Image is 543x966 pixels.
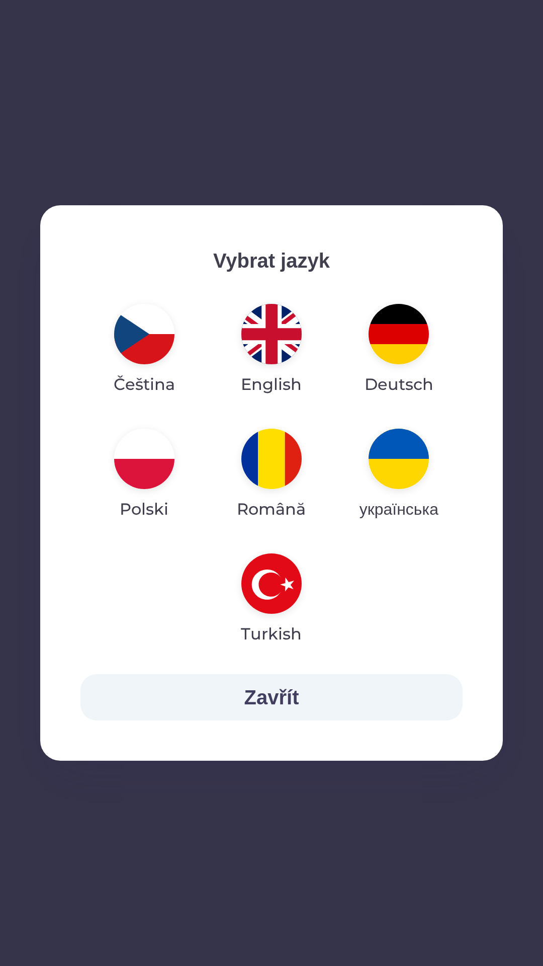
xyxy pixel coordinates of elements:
[369,304,429,364] img: de flag
[114,372,175,396] p: Čeština
[217,296,326,405] button: English
[241,372,302,396] p: English
[365,372,433,396] p: Deutsch
[213,421,330,529] button: Română
[237,497,306,521] p: Română
[114,304,174,364] img: cs flag
[359,497,438,521] p: українська
[90,421,199,529] button: Polski
[335,421,463,529] button: українська
[217,545,326,654] button: Turkish
[369,429,429,489] img: uk flag
[241,429,302,489] img: ro flag
[241,553,302,614] img: tr flag
[241,304,302,364] img: en flag
[80,246,463,276] p: Vybrat jazyk
[80,674,463,720] button: Zavřít
[89,296,199,405] button: Čeština
[114,429,174,489] img: pl flag
[241,622,302,646] p: Turkish
[120,497,168,521] p: Polski
[340,296,458,405] button: Deutsch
